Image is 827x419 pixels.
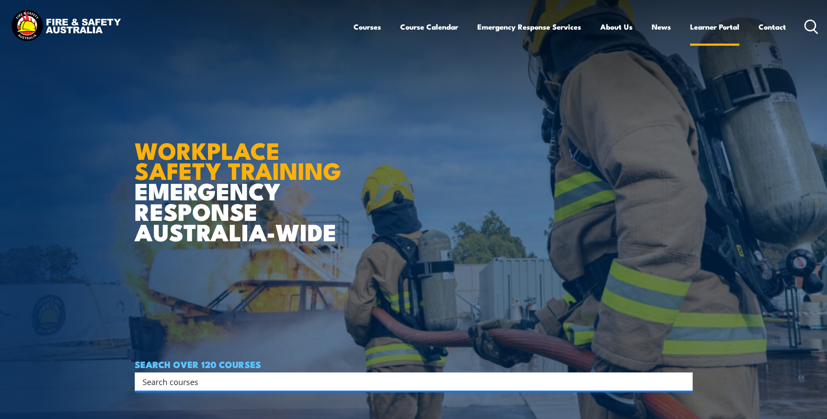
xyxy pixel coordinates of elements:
[135,132,341,188] strong: WORKPLACE SAFETY TRAINING
[135,359,693,369] h4: SEARCH OVER 120 COURSES
[759,15,786,38] a: Contact
[477,15,581,38] a: Emergency Response Services
[652,15,671,38] a: News
[144,375,675,388] form: Search form
[400,15,458,38] a: Course Calendar
[677,375,690,388] button: Search magnifier button
[143,375,674,388] input: Search input
[354,15,381,38] a: Courses
[690,15,739,38] a: Learner Portal
[135,118,348,242] h1: EMERGENCY RESPONSE AUSTRALIA-WIDE
[600,15,633,38] a: About Us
